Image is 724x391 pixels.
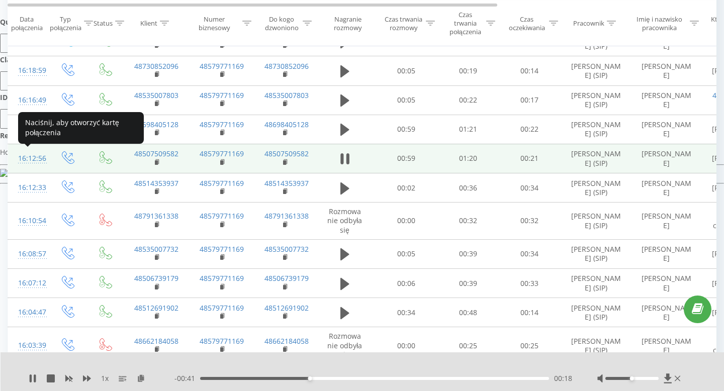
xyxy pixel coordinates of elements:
div: 16:03:39 [18,336,38,355]
div: Numer biznesowy [189,15,240,32]
span: Rozmowa nie odbyła się [327,331,362,359]
a: 48535007803 [134,90,178,100]
td: 01:21 [438,115,498,144]
div: Czas trwania połączenia [446,11,484,36]
td: [PERSON_NAME] [631,144,702,173]
div: 16:16:49 [18,90,38,110]
div: 16:18:59 [18,61,38,80]
td: 00:25 [438,327,498,364]
a: 48698405128 [134,120,178,129]
div: Accessibility label [308,376,312,380]
td: [PERSON_NAME] [631,173,702,203]
div: Nagranie rozmowy [323,15,372,32]
a: 48535007732 [264,244,309,254]
span: 1 x [101,373,109,383]
td: [PERSON_NAME] (SIP) [561,173,631,203]
td: 00:21 [498,144,561,173]
a: 48579771169 [200,244,244,254]
div: 16:12:56 [18,149,38,168]
td: [PERSON_NAME] [631,269,702,298]
a: 48506739179 [264,273,309,283]
a: 48579771169 [200,336,244,346]
a: 48514353937 [264,178,309,188]
td: 00:36 [438,173,498,203]
a: 48512691902 [264,303,309,313]
a: 48535007803 [264,90,309,100]
td: 00:17 [498,85,561,115]
td: 00:00 [375,203,438,240]
a: 48535007732 [134,244,178,254]
td: [PERSON_NAME] [631,56,702,85]
a: 48507509582 [264,149,309,158]
td: [PERSON_NAME] (SIP) [561,144,631,173]
a: 48579771169 [200,149,244,158]
a: 48791361338 [264,211,309,221]
td: 00:33 [498,269,561,298]
td: [PERSON_NAME] [631,115,702,144]
td: 00:00 [375,327,438,364]
a: 48579771169 [200,120,244,129]
div: Czas trwania rozmowy [384,15,423,32]
td: 00:34 [498,239,561,268]
td: [PERSON_NAME] (SIP) [561,239,631,268]
span: - 00:41 [174,373,200,383]
td: [PERSON_NAME] [631,239,702,268]
td: [PERSON_NAME] (SIP) [561,327,631,364]
td: [PERSON_NAME] [631,327,702,364]
a: 48579771169 [200,303,244,313]
td: [PERSON_NAME] (SIP) [561,85,631,115]
div: Czas oczekiwania [507,15,547,32]
td: [PERSON_NAME] [631,298,702,327]
div: 16:10:54 [18,211,38,231]
td: [PERSON_NAME] (SIP) [561,298,631,327]
a: 48579771169 [200,273,244,283]
a: 48514353937 [134,178,178,188]
td: 00:32 [498,203,561,240]
td: [PERSON_NAME] (SIP) [561,115,631,144]
div: 16:04:47 [18,303,38,322]
td: [PERSON_NAME] (SIP) [561,203,631,240]
a: 48791361338 [134,211,178,221]
div: Pracownik [573,19,604,28]
div: Typ połączenia [50,15,81,32]
td: 00:48 [438,298,498,327]
td: [PERSON_NAME] [631,203,702,240]
td: 00:05 [375,56,438,85]
td: [PERSON_NAME] (SIP) [561,56,631,85]
a: 48662184058 [134,336,178,346]
td: 00:14 [498,298,561,327]
td: 00:14 [498,56,561,85]
td: 00:05 [375,85,438,115]
td: 00:34 [498,173,561,203]
a: 48579771169 [200,178,244,188]
a: 48579771169 [200,61,244,71]
div: 16:07:12 [18,273,38,293]
td: 00:34 [375,298,438,327]
td: 00:19 [438,56,498,85]
td: 00:59 [375,115,438,144]
td: 00:06 [375,269,438,298]
td: 00:05 [375,239,438,268]
div: Data połączenia [8,15,45,32]
td: 00:22 [498,115,561,144]
div: Imię i nazwisko pracownika [631,15,688,32]
td: 00:39 [438,269,498,298]
td: 01:20 [438,144,498,173]
div: Do kogo dzwoniono [263,15,300,32]
span: Rozmowa nie odbyła się [327,207,362,234]
a: 48579771169 [200,211,244,221]
a: 48730852096 [264,61,309,71]
a: 48506739179 [134,273,178,283]
td: 00:59 [375,144,438,173]
div: Accessibility label [630,376,634,380]
td: [PERSON_NAME] [631,85,702,115]
td: 00:32 [438,203,498,240]
div: Naciśnij, aby otworzyć kartę połączenia [18,112,144,144]
div: 16:08:57 [18,244,38,264]
a: 48512691902 [134,303,178,313]
div: 16:12:33 [18,178,38,198]
td: 00:22 [438,85,498,115]
a: 48507509582 [134,149,178,158]
td: [PERSON_NAME] (SIP) [561,269,631,298]
a: 48662184058 [264,336,309,346]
